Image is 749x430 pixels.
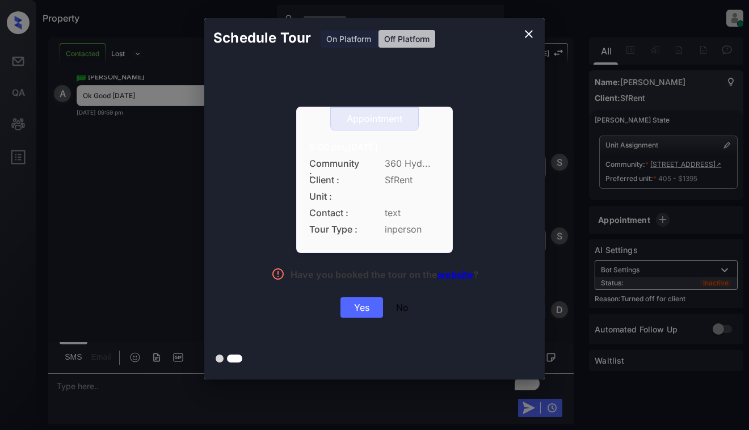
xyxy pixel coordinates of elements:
span: Community : [309,158,360,169]
span: Contact : [309,208,360,218]
div: 6:00 pm,[DATE] [309,142,440,153]
span: SfRent [385,175,440,186]
button: close [517,23,540,45]
span: Unit : [309,191,360,202]
h2: Schedule Tour [204,18,320,58]
div: Yes [340,297,383,318]
div: Have you booked the tour on the ? [291,269,478,283]
a: website [437,269,473,280]
div: Appointment [331,113,418,124]
span: inperson [385,224,440,235]
div: No [396,302,409,313]
span: Client : [309,175,360,186]
span: text [385,208,440,218]
span: 360 Hyd... [385,158,440,169]
span: Tour Type : [309,224,360,235]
